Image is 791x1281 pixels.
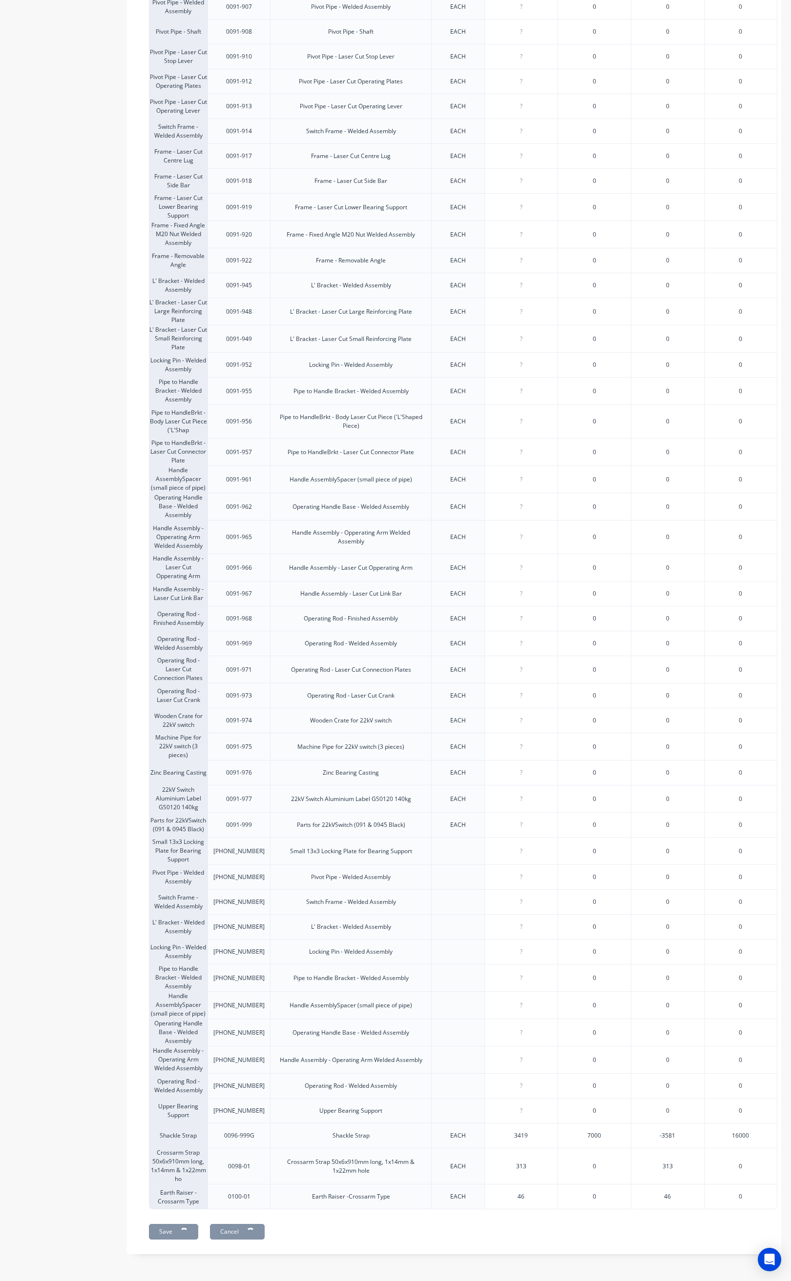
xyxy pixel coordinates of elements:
[226,614,252,623] div: 0091-968
[288,448,414,457] div: Pipe to HandleBrkt - Laser Cut Connector Plate
[593,102,596,111] span: 0
[289,563,413,572] div: Handle Assembly - Laser Cut Opperating Arm
[149,298,208,325] div: L' Bracket - Laser Cut Large Reinforcing Plate
[297,742,404,751] div: Machine Pipe for 22kV switch (3 pieces)
[450,387,466,396] div: EACH
[149,377,208,404] div: Pipe to Handle Bracket - Welded Assembly
[149,812,208,837] div: Parts for 22kVSwitch (091 & 0945 Black)
[739,847,742,856] span: 0
[739,230,742,239] span: 0
[213,898,265,906] div: [PHONE_NUMBER]
[290,475,412,484] div: Handle AssemblySpacer (small piece of pipe)
[485,467,558,492] div: ?
[739,922,742,931] span: 0
[278,413,423,430] div: Pipe to HandleBrkt - Body Laser Cut Piece ('L'Shaped Piece)
[593,335,596,343] span: 0
[593,127,596,136] span: 0
[739,691,742,700] span: 0
[304,614,398,623] div: Operating Rod - Finished Assembly
[450,821,466,829] div: EACH
[316,256,386,265] div: Frame - Removable Angle
[739,127,742,136] span: 0
[593,691,596,700] span: 0
[485,556,558,580] div: ?
[593,974,596,982] span: 0
[149,581,208,606] div: Handle Assembly - Laser Cut Link Bar
[631,964,704,991] div: 0
[739,387,742,396] span: 0
[149,914,208,939] div: L' Bracket - Welded Assembly
[450,52,466,61] div: EACH
[450,716,466,725] div: EACH
[226,589,252,598] div: 0091-967
[149,143,208,168] div: Frame - Laser Cut Centre Lug
[149,991,208,1019] div: Handle AssemblySpacer (small piece of pipe)
[485,966,558,990] div: ?
[485,761,558,785] div: ?
[306,898,396,906] div: Switch Frame - Welded Assembly
[631,248,704,273] div: 0
[485,915,558,939] div: ?
[485,119,558,143] div: ?
[299,77,403,86] div: Pivot Pipe - Laser Cut Operating Plates
[631,44,704,69] div: 0
[739,665,742,674] span: 0
[485,683,558,708] div: ?
[593,665,596,674] span: 0
[631,606,704,631] div: 0
[631,193,704,220] div: 0
[450,203,466,212] div: EACH
[631,864,704,889] div: 0
[226,821,252,829] div: 0091-999
[450,2,466,11] div: EACH
[149,119,208,143] div: Switch Frame - Welded Assembly
[450,307,466,316] div: EACH
[149,606,208,631] div: Operating Rod - Finished Assembly
[309,947,393,956] div: Locking Pin - Welded Assembly
[631,708,704,733] div: 0
[739,52,742,61] span: 0
[739,589,742,598] span: 0
[739,716,742,725] span: 0
[292,502,409,511] div: Operating Handle Base - Welded Assembly
[328,27,374,36] div: Pivot Pipe - Shaft
[631,273,704,298] div: 0
[739,873,742,881] span: 0
[149,864,208,889] div: Pivot Pipe - Welded Assembly
[149,193,208,220] div: Frame - Laser Cut Lower Bearing Support
[450,256,466,265] div: EACH
[149,760,208,785] div: Zinc Bearing Casting
[485,273,558,298] div: ?
[485,525,558,549] div: ?
[306,127,396,136] div: Switch Frame - Welded Assembly
[213,974,265,982] div: [PHONE_NUMBER]
[226,152,252,160] div: 0091-917
[450,768,466,777] div: EACH
[631,812,704,837] div: 0
[631,520,704,554] div: 0
[149,44,208,69] div: Pivot Pipe - Laser Cut Stop Lever
[593,563,596,572] span: 0
[226,533,252,541] div: 0091-965
[213,873,265,881] div: [PHONE_NUMBER]
[450,448,466,457] div: EACH
[485,409,558,434] div: ?
[593,922,596,931] span: 0
[631,352,704,377] div: 0
[450,691,466,700] div: EACH
[631,377,704,404] div: 0
[450,27,466,36] div: EACH
[149,94,208,119] div: Pivot Pipe - Laser Cut Operating Lever
[149,69,208,94] div: Pivot Pipe - Laser Cut Operating Plates
[450,335,466,343] div: EACH
[485,865,558,889] div: ?
[450,127,466,136] div: EACH
[226,665,252,674] div: 0091-971
[307,691,395,700] div: Operating Rod - Laser Cut Crank
[631,465,704,493] div: 0
[287,230,415,239] div: Frame - Fixed Angle M20 Nut Welded Assembly
[485,658,558,682] div: ?
[311,873,391,881] div: Pivot Pipe - Welded Assembly
[278,528,423,546] div: Handle Assembly - Opperating Arm Welded Assembly
[739,898,742,906] span: 0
